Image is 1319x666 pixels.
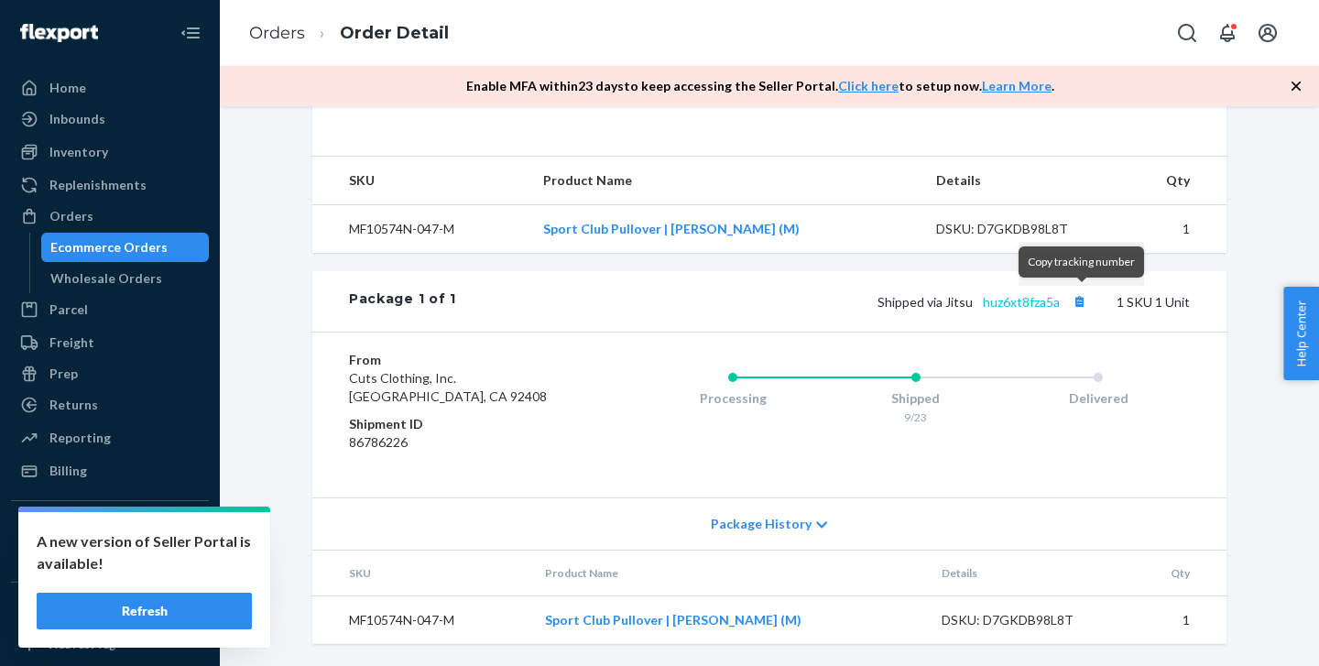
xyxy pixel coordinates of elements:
[11,295,209,324] a: Parcel
[1249,15,1286,51] button: Open account menu
[49,396,98,414] div: Returns
[11,597,209,627] button: Fast Tags
[41,264,210,293] a: Wholesale Orders
[11,137,209,167] a: Inventory
[49,176,147,194] div: Replenishments
[349,415,568,433] dt: Shipment ID
[838,78,899,93] a: Click here
[49,79,86,97] div: Home
[983,294,1060,310] a: huz6xt8fza5a
[37,530,252,574] p: A new version of Seller Portal is available!
[1209,15,1246,51] button: Open notifications
[11,202,209,231] a: Orders
[20,24,98,42] img: Flexport logo
[1123,157,1226,205] th: Qty
[11,170,209,200] a: Replenishments
[11,516,209,545] button: Integrations
[543,221,800,236] a: Sport Club Pullover | [PERSON_NAME] (M)
[1067,289,1091,313] button: Copy tracking number
[11,634,209,656] a: Add Fast Tag
[936,220,1108,238] div: DSKU: D7GKDB98L8T
[234,6,463,60] ol: breadcrumbs
[349,433,568,452] dd: 86786226
[312,596,530,645] td: MF10574N-047-M
[982,78,1052,93] a: Learn More
[530,551,928,596] th: Product Name
[711,515,812,533] span: Package History
[927,551,1128,596] th: Details
[50,238,168,257] div: Ecommerce Orders
[49,462,87,480] div: Billing
[249,23,305,43] a: Orders
[878,294,1091,310] span: Shipped via Jitsu
[37,593,252,629] button: Refresh
[824,389,1008,408] div: Shipped
[172,15,209,51] button: Close Navigation
[11,328,209,357] a: Freight
[1128,551,1226,596] th: Qty
[49,365,78,383] div: Prep
[349,289,456,313] div: Package 1 of 1
[11,390,209,420] a: Returns
[340,23,449,43] a: Order Detail
[641,389,824,408] div: Processing
[529,157,922,205] th: Product Name
[312,205,529,254] td: MF10574N-047-M
[349,351,568,369] dt: From
[11,104,209,134] a: Inbounds
[11,73,209,103] a: Home
[349,370,547,404] span: Cuts Clothing, Inc. [GEOGRAPHIC_DATA], CA 92408
[942,611,1114,629] div: DSKU: D7GKDB98L8T
[1169,15,1205,51] button: Open Search Box
[49,110,105,128] div: Inbounds
[49,143,108,161] div: Inventory
[49,333,94,352] div: Freight
[921,157,1123,205] th: Details
[11,359,209,388] a: Prep
[49,300,88,319] div: Parcel
[1123,205,1226,254] td: 1
[41,233,210,262] a: Ecommerce Orders
[11,423,209,453] a: Reporting
[456,289,1190,313] div: 1 SKU 1 Unit
[824,409,1008,425] div: 9/23
[50,269,162,288] div: Wholesale Orders
[49,429,111,447] div: Reporting
[1028,255,1135,268] span: Copy tracking number
[38,13,104,29] span: Support
[49,207,93,225] div: Orders
[545,612,801,628] a: Sport Club Pullover | [PERSON_NAME] (M)
[466,77,1054,95] p: Enable MFA within 23 days to keep accessing the Seller Portal. to setup now. .
[1007,389,1190,408] div: Delivered
[1128,596,1226,645] td: 1
[1283,287,1319,380] button: Help Center
[11,456,209,486] a: Billing
[11,552,209,574] a: Add Integration
[312,551,530,596] th: SKU
[312,157,529,205] th: SKU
